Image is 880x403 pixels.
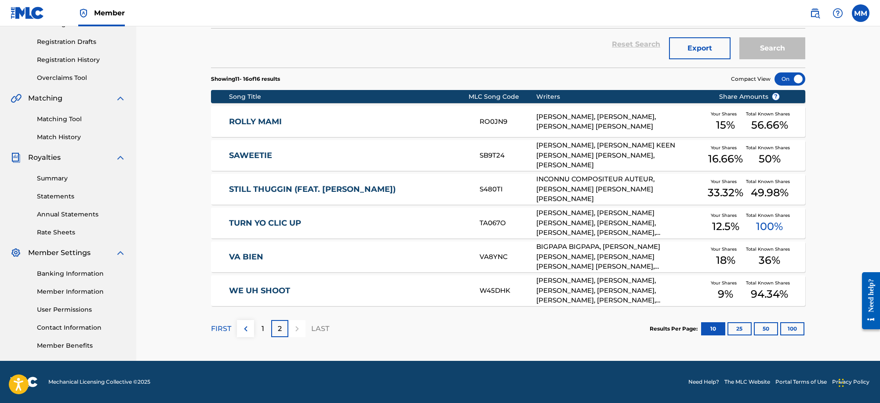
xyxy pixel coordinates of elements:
a: Need Help? [688,378,719,386]
p: Results Per Page: [650,325,700,333]
a: TURN YO CLIC UP [229,218,468,228]
div: [PERSON_NAME], [PERSON_NAME], [PERSON_NAME] [PERSON_NAME] [536,112,705,132]
a: SAWEETIE [229,151,468,161]
div: Song Title [229,92,469,101]
span: Your Shares [711,111,740,117]
div: [PERSON_NAME], [PERSON_NAME] [PERSON_NAME], [PERSON_NAME], [PERSON_NAME], [PERSON_NAME], [PERSON_... [536,208,705,238]
span: 33.32 % [708,185,743,201]
a: Rate Sheets [37,228,126,237]
span: Your Shares [711,212,740,219]
div: TA067O [480,218,536,228]
img: search [810,8,820,18]
span: Total Known Shares [746,212,793,219]
div: INCONNU COMPOSITEUR AUTEUR, [PERSON_NAME] [PERSON_NAME] [PERSON_NAME] [536,174,705,204]
p: LAST [311,324,329,334]
div: VA8YNC [480,252,536,262]
a: Match History [37,133,126,142]
a: Overclaims Tool [37,73,126,83]
span: Share Amounts [719,92,780,101]
img: help [833,8,843,18]
p: 1 [262,324,264,334]
span: 16.66 % [708,151,743,167]
span: Mechanical Licensing Collective © 2025 [48,378,150,386]
a: Annual Statements [37,210,126,219]
span: 100 % [756,219,783,234]
a: Registration History [37,55,126,65]
img: expand [115,248,126,258]
p: Showing 11 - 16 of 16 results [211,75,280,83]
span: 50 % [759,151,781,167]
iframe: Chat Widget [836,361,880,403]
img: left [240,324,251,334]
div: [PERSON_NAME], [PERSON_NAME] KEEN [PERSON_NAME] [PERSON_NAME], [PERSON_NAME] [536,140,705,170]
span: 56.66 % [751,117,788,133]
button: 10 [701,322,725,335]
a: STILL THUGGIN (FEAT. [PERSON_NAME]) [229,184,468,194]
a: VA BIEN [229,252,468,262]
span: 36 % [759,252,780,268]
div: Writers [536,92,705,101]
span: 94.34 % [751,286,788,302]
a: Registration Drafts [37,37,126,47]
span: 15 % [716,117,735,133]
p: 2 [278,324,282,334]
a: Member Information [37,287,126,296]
div: User Menu [852,4,869,22]
a: Privacy Policy [832,378,869,386]
span: Your Shares [711,144,740,151]
span: Total Known Shares [746,246,793,252]
a: Statements [37,192,126,201]
span: Compact View [731,75,771,83]
a: WE UH SHOOT [229,286,468,296]
a: Matching Tool [37,115,126,124]
img: Royalties [11,152,21,163]
div: BIGPAPA BIGPAPA, [PERSON_NAME] [PERSON_NAME], [PERSON_NAME] [PERSON_NAME] [PERSON_NAME], [PERSON_... [536,242,705,272]
img: Top Rightsholder [78,8,89,18]
img: Member Settings [11,248,21,258]
img: expand [115,93,126,104]
a: Banking Information [37,269,126,278]
span: Total Known Shares [746,280,793,286]
a: The MLC Website [724,378,770,386]
img: expand [115,152,126,163]
span: ? [772,93,779,100]
p: FIRST [211,324,231,334]
span: Your Shares [711,178,740,185]
div: S480TI [480,184,536,194]
a: Portal Terms of Use [775,378,827,386]
button: 50 [754,322,778,335]
span: Member Settings [28,248,91,258]
img: Matching [11,93,22,104]
span: Member [94,8,125,18]
div: Drag [839,370,844,396]
div: RO0JN9 [480,117,536,127]
span: 49.98 % [751,185,789,201]
span: 12.5 % [712,219,739,234]
span: Your Shares [711,246,740,252]
span: Total Known Shares [746,178,793,185]
iframe: Resource Center [855,266,880,336]
span: Total Known Shares [746,111,793,117]
a: Public Search [806,4,824,22]
div: W45DHK [480,286,536,296]
a: Contact Information [37,323,126,332]
img: MLC Logo [11,7,44,19]
span: Your Shares [711,280,740,286]
img: logo [11,377,38,387]
div: [PERSON_NAME], [PERSON_NAME], [PERSON_NAME], [PERSON_NAME], [PERSON_NAME], [PERSON_NAME], [PERSON... [536,276,705,306]
span: Royalties [28,152,61,163]
button: 25 [727,322,752,335]
button: 100 [780,322,804,335]
span: Matching [28,93,62,104]
a: ROLLY MAMI [229,117,468,127]
a: Summary [37,174,126,183]
span: Total Known Shares [746,144,793,151]
span: 18 % [716,252,735,268]
span: 9 % [718,286,733,302]
div: SB9T24 [480,151,536,161]
button: Export [669,37,731,59]
div: MLC Song Code [469,92,536,101]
